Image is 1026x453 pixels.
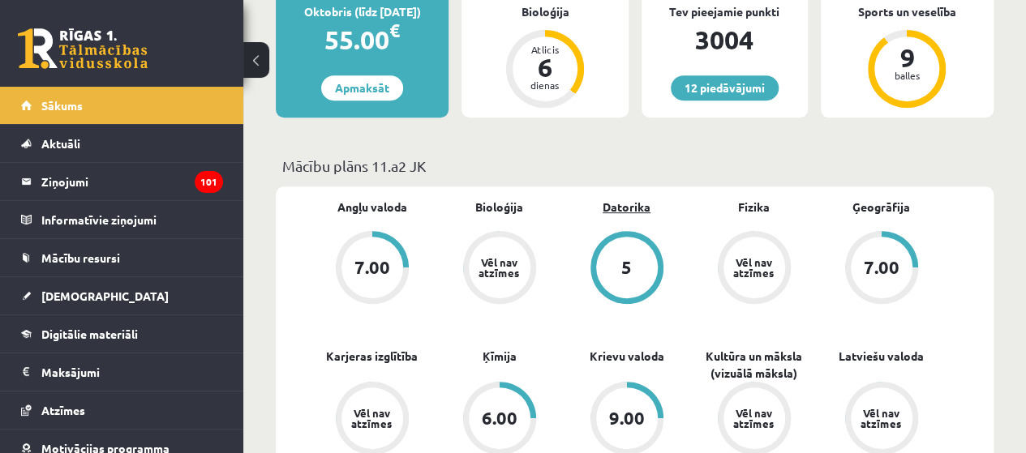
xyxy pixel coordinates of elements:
[882,71,931,80] div: balles
[21,201,223,238] a: Informatīvie ziņojumi
[732,257,777,278] div: Vēl nav atzīmes
[21,315,223,353] a: Digitālie materiāli
[852,199,910,216] a: Ģeogrāfija
[21,239,223,276] a: Mācību resursi
[461,3,628,20] div: Bioloģija
[821,3,994,20] div: Sports un veselība
[521,45,569,54] div: Atlicis
[603,199,650,216] a: Datorika
[350,408,395,429] div: Vēl nav atzīmes
[321,75,403,100] a: Apmaksāt
[859,408,904,429] div: Vēl nav atzīmes
[482,409,517,427] div: 6.00
[282,155,987,177] p: Mācību plāns 11.a2 JK
[21,163,223,200] a: Ziņojumi101
[41,201,223,238] legend: Informatīvie ziņojumi
[21,353,223,391] a: Maksājumi
[41,98,83,113] span: Sākums
[671,75,779,100] a: 12 piedāvājumi
[461,3,628,110] a: Bioloģija Atlicis 6 dienas
[276,3,449,20] div: Oktobris (līdz [DATE])
[18,28,148,69] a: Rīgas 1. Tālmācības vidusskola
[738,199,770,216] a: Fizika
[563,231,690,307] a: 5
[882,45,931,71] div: 9
[326,348,418,365] a: Karjeras izglītība
[276,20,449,59] div: 55.00
[389,19,400,42] span: €
[521,80,569,90] div: dienas
[21,277,223,314] a: [DEMOGRAPHIC_DATA]
[41,288,169,303] span: [DEMOGRAPHIC_DATA]
[41,136,80,151] span: Aktuāli
[642,20,808,59] div: 3004
[839,348,924,365] a: Latviešu valoda
[690,348,818,382] a: Kultūra un māksla (vizuālā māksla)
[337,199,407,216] a: Angļu valoda
[609,409,645,427] div: 9.00
[21,391,223,429] a: Atzīmes
[483,348,517,365] a: Ķīmija
[477,257,522,278] div: Vēl nav atzīmes
[821,3,994,110] a: Sports un veselība 9 balles
[732,408,777,429] div: Vēl nav atzīmes
[690,231,818,307] a: Vēl nav atzīmes
[41,250,120,265] span: Mācību resursi
[521,54,569,80] div: 6
[21,87,223,124] a: Sākums
[308,231,436,307] a: 7.00
[818,231,945,307] a: 7.00
[41,353,223,391] legend: Maksājumi
[590,348,664,365] a: Krievu valoda
[621,259,632,276] div: 5
[195,171,223,193] i: 101
[41,403,85,417] span: Atzīmes
[21,125,223,162] a: Aktuāli
[864,259,899,276] div: 7.00
[41,327,138,341] span: Digitālie materiāli
[41,163,223,200] legend: Ziņojumi
[436,231,563,307] a: Vēl nav atzīmes
[354,259,390,276] div: 7.00
[475,199,523,216] a: Bioloģija
[642,3,808,20] div: Tev pieejamie punkti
